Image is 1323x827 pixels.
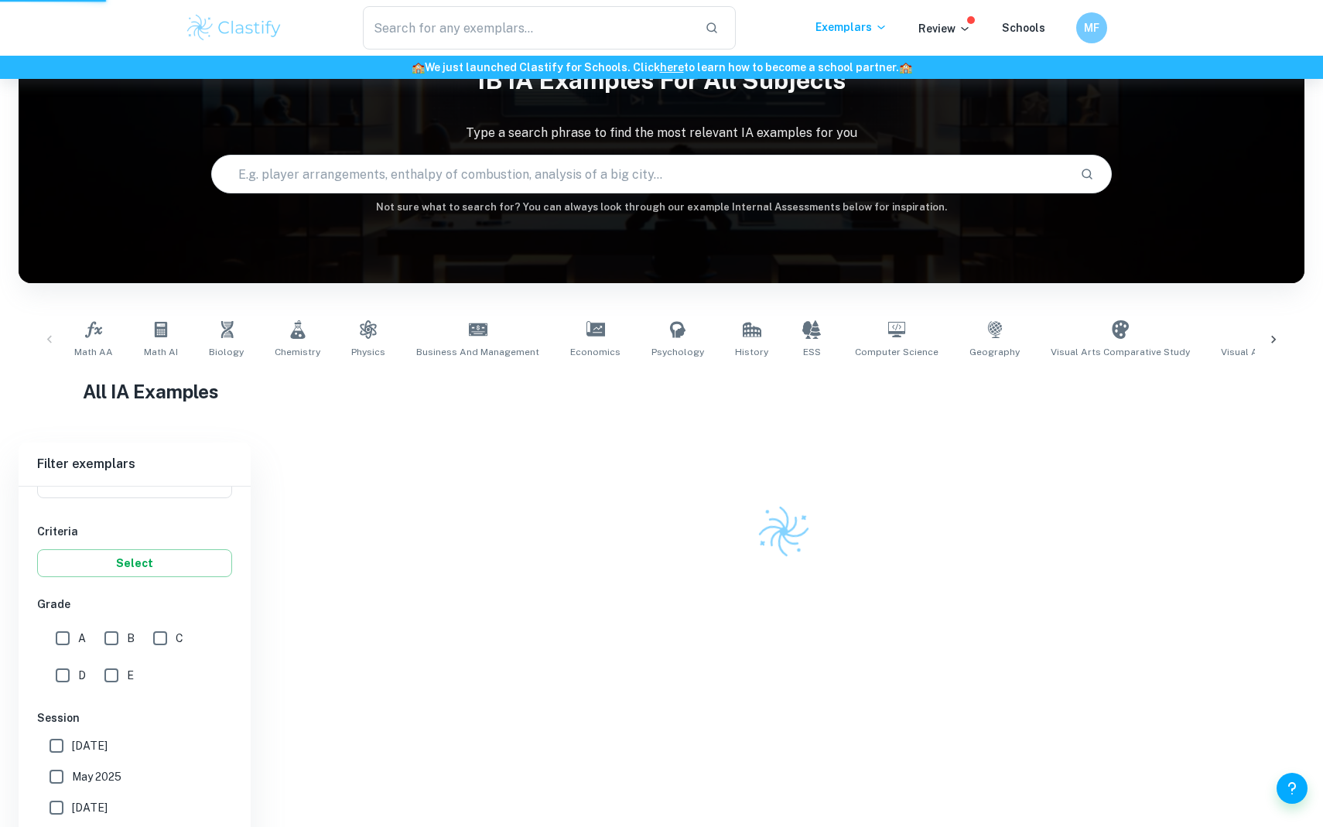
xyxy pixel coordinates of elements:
[19,56,1304,105] h1: IB IA examples for all subjects
[899,61,912,73] span: 🏫
[37,709,232,726] h6: Session
[19,124,1304,142] p: Type a search phrase to find the most relevant IA examples for you
[855,345,938,359] span: Computer Science
[74,345,113,359] span: Math AA
[1002,22,1045,34] a: Schools
[803,345,821,359] span: ESS
[275,345,320,359] span: Chemistry
[37,549,232,577] button: Select
[83,378,1240,405] h1: All IA Examples
[1076,12,1107,43] button: MF
[969,345,1020,359] span: Geography
[176,630,183,647] span: C
[651,345,704,359] span: Psychology
[660,61,684,73] a: here
[212,152,1067,196] input: E.g. player arrangements, enthalpy of combustion, analysis of a big city...
[363,6,692,50] input: Search for any exemplars...
[1277,773,1308,804] button: Help and Feedback
[72,768,121,785] span: May 2025
[3,59,1320,76] h6: We just launched Clastify for Schools. Click to learn how to become a school partner.
[72,799,108,816] span: [DATE]
[1074,161,1100,187] button: Search
[416,345,539,359] span: Business and Management
[815,19,887,36] p: Exemplars
[19,443,251,486] h6: Filter exemplars
[351,345,385,359] span: Physics
[1051,345,1190,359] span: Visual Arts Comparative Study
[144,345,178,359] span: Math AI
[1083,19,1101,36] h6: MF
[570,345,620,359] span: Economics
[127,630,135,647] span: B
[209,345,244,359] span: Biology
[753,501,815,562] img: Clastify logo
[918,20,971,37] p: Review
[78,667,86,684] span: D
[127,667,134,684] span: E
[78,630,86,647] span: A
[72,737,108,754] span: [DATE]
[37,523,232,540] h6: Criteria
[185,12,283,43] img: Clastify logo
[412,61,425,73] span: 🏫
[19,200,1304,215] h6: Not sure what to search for? You can always look through our example Internal Assessments below f...
[735,345,768,359] span: History
[37,596,232,613] h6: Grade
